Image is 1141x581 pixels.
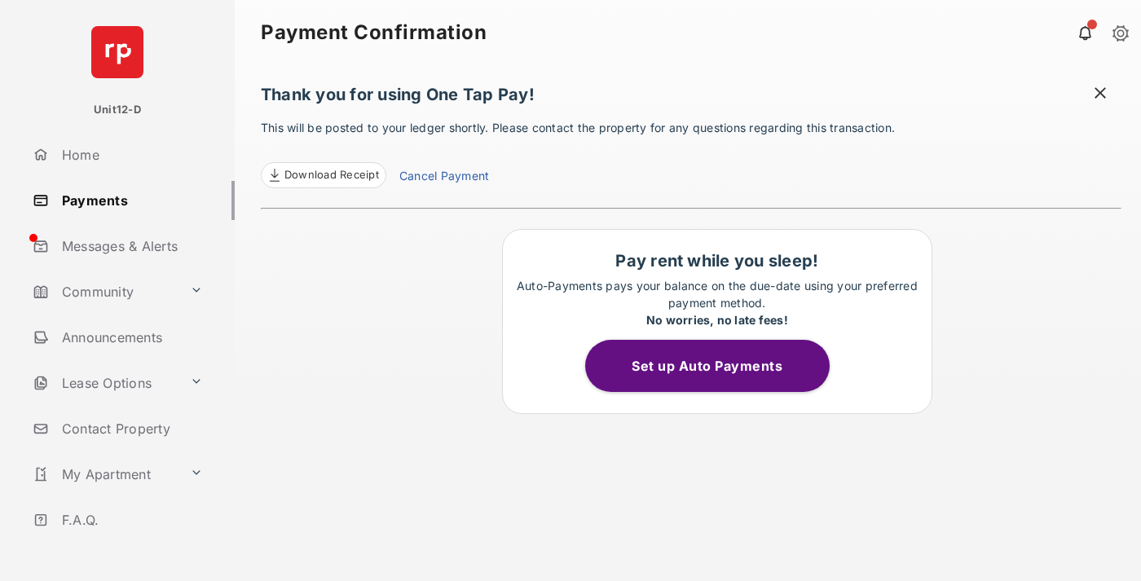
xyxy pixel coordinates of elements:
p: This will be posted to your ledger shortly. Please contact the property for any questions regardi... [261,119,1121,188]
a: Messages & Alerts [26,227,235,266]
strong: Payment Confirmation [261,23,487,42]
a: Announcements [26,318,235,357]
a: Cancel Payment [399,167,489,188]
a: Community [26,272,183,311]
a: Payments [26,181,235,220]
h1: Thank you for using One Tap Pay! [261,85,1121,112]
a: Lease Options [26,363,183,403]
a: Contact Property [26,409,235,448]
button: Set up Auto Payments [585,340,830,392]
a: My Apartment [26,455,183,494]
p: Auto-Payments pays your balance on the due-date using your preferred payment method. [511,277,923,328]
a: Home [26,135,235,174]
span: Download Receipt [284,167,379,183]
p: Unit12-D [94,102,141,118]
a: Download Receipt [261,162,386,188]
img: svg+xml;base64,PHN2ZyB4bWxucz0iaHR0cDovL3d3dy53My5vcmcvMjAwMC9zdmciIHdpZHRoPSI2NCIgaGVpZ2h0PSI2NC... [91,26,143,78]
a: Set up Auto Payments [585,358,849,374]
a: F.A.Q. [26,500,235,539]
div: No worries, no late fees! [511,311,923,328]
h1: Pay rent while you sleep! [511,251,923,271]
